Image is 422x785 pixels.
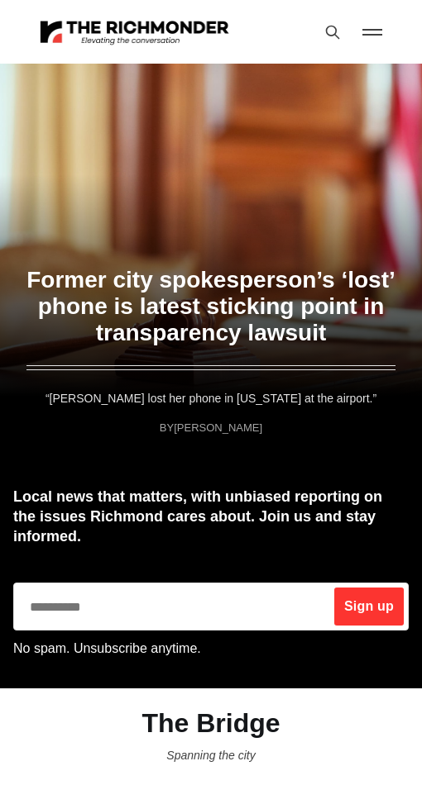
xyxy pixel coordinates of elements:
[26,267,396,345] a: Former city spokesperson’s ‘lost’ phone is latest sticking point in transparency lawsuit
[13,487,409,546] p: Local news that matters, with unbiased reporting on the issues Richmond cares about. Join us and ...
[343,600,394,613] span: Sign up
[320,20,345,45] button: Search this site
[13,708,409,739] h2: The Bridge
[333,588,404,626] button: Sign up
[13,641,201,655] span: No spam. Unsubscribe anytime.
[13,745,409,765] p: Spanning the city
[174,421,262,434] a: [PERSON_NAME]
[46,388,376,408] p: “[PERSON_NAME] lost her phone in [US_STATE] at the airport.”
[40,17,230,46] img: The Richmonder
[160,421,262,434] div: By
